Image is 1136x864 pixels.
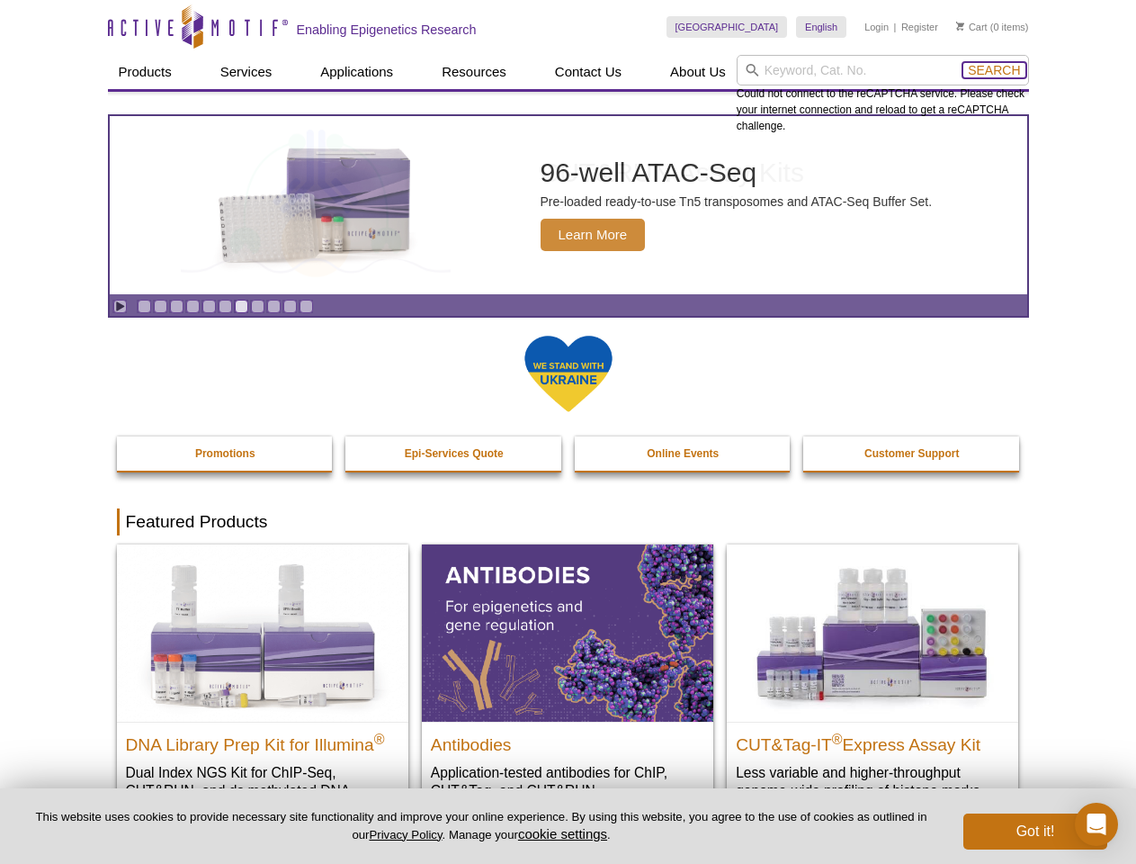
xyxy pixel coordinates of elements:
[518,826,607,841] button: cookie settings
[666,16,788,38] a: [GEOGRAPHIC_DATA]
[300,300,313,313] a: Go to slide 11
[864,447,959,460] strong: Customer Support
[202,300,216,313] a: Go to slide 5
[968,63,1020,77] span: Search
[796,16,846,38] a: English
[894,16,897,38] li: |
[108,55,183,89] a: Products
[727,544,1018,817] a: CUT&Tag-IT® Express Assay Kit CUT&Tag-IT®Express Assay Kit Less variable and higher-throughput ge...
[737,55,1029,85] input: Keyword, Cat. No.
[297,22,477,38] h2: Enabling Epigenetics Research
[374,731,385,746] sup: ®
[544,55,632,89] a: Contact Us
[832,731,843,746] sup: ®
[431,763,704,800] p: Application-tested antibodies for ChIP, CUT&Tag, and CUT&RUN.
[235,300,248,313] a: Go to slide 7
[138,300,151,313] a: Go to slide 1
[309,55,404,89] a: Applications
[864,21,889,33] a: Login
[267,300,281,313] a: Go to slide 9
[962,62,1025,78] button: Search
[117,436,335,471] a: Promotions
[422,544,713,721] img: All Antibodies
[575,436,792,471] a: Online Events
[647,447,719,460] strong: Online Events
[963,814,1107,850] button: Got it!
[541,193,933,210] p: Pre-loaded ready-to-use Tn5 transposomes and ATAC-Seq Buffer Set.
[170,300,183,313] a: Go to slide 3
[219,300,232,313] a: Go to slide 6
[1075,803,1118,846] div: Open Intercom Messenger
[405,447,504,460] strong: Epi-Services Quote
[541,159,933,186] h2: 96-well ATAC-Seq
[737,55,1029,134] div: Could not connect to the reCAPTCHA service. Please check your internet connection and reload to g...
[126,763,399,818] p: Dual Index NGS Kit for ChIP-Seq, CUT&RUN, and ds methylated DNA assays.
[659,55,737,89] a: About Us
[117,508,1020,535] h2: Featured Products
[113,300,127,313] a: Toggle autoplay
[117,544,408,721] img: DNA Library Prep Kit for Illumina
[956,22,964,31] img: Your Cart
[369,828,442,841] a: Privacy Policy
[154,300,167,313] a: Go to slide 2
[956,16,1029,38] li: (0 items)
[110,116,1027,294] article: 96-well ATAC-Seq
[251,300,264,313] a: Go to slide 8
[431,55,517,89] a: Resources
[345,436,563,471] a: Epi-Services Quote
[210,55,283,89] a: Services
[29,809,934,843] p: This website uses cookies to provide necessary site functionality and improve your online experie...
[117,544,408,835] a: DNA Library Prep Kit for Illumina DNA Library Prep Kit for Illumina® Dual Index NGS Kit for ChIP-...
[431,727,704,754] h2: Antibodies
[736,763,1009,800] p: Less variable and higher-throughput genome-wide profiling of histone marks​.
[803,436,1021,471] a: Customer Support
[736,727,1009,754] h2: CUT&Tag-IT Express Assay Kit
[110,116,1027,294] a: Active Motif Kit photo 96-well ATAC-Seq Pre-loaded ready-to-use Tn5 transposomes and ATAC-Seq Buf...
[186,300,200,313] a: Go to slide 4
[541,219,646,251] span: Learn More
[283,300,297,313] a: Go to slide 10
[126,727,399,754] h2: DNA Library Prep Kit for Illumina
[727,544,1018,721] img: CUT&Tag-IT® Express Assay Kit
[901,21,938,33] a: Register
[203,138,428,273] img: Active Motif Kit photo
[422,544,713,817] a: All Antibodies Antibodies Application-tested antibodies for ChIP, CUT&Tag, and CUT&RUN.
[523,334,613,414] img: We Stand With Ukraine
[195,447,255,460] strong: Promotions
[956,21,988,33] a: Cart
